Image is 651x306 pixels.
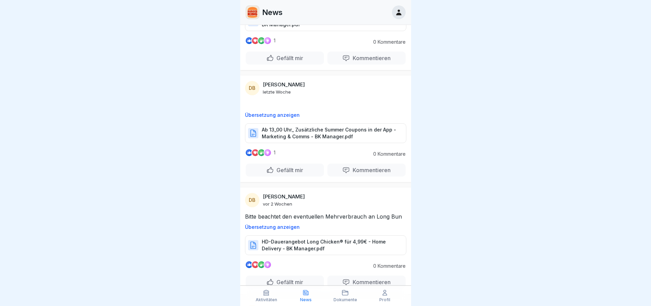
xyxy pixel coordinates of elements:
p: News [300,297,312,302]
p: Kommentieren [350,279,391,286]
p: letzte Woche [263,89,291,95]
p: News [262,8,283,17]
div: DB [245,81,259,95]
p: 0 Kommentare [368,151,406,157]
p: Dokumente [334,297,357,302]
p: 1 [274,150,275,155]
p: Gefällt mir [274,55,303,61]
p: Aktivitäten [256,297,277,302]
p: Kommentieren [350,55,391,61]
p: [PERSON_NAME] [263,194,305,200]
p: [PERSON_NAME] [263,82,305,88]
p: HD-Dauerangebot Long Chicken® für 4,99€ - Home Delivery - BK Manager.pdf [262,238,399,252]
p: Ab 13_00 Uhr_ Zusätzliche Summer Coupons in der App - Marketing & Comms - BK Manager.pdf [262,126,399,140]
p: Übersetzung anzeigen [245,224,406,230]
div: DB [245,193,259,207]
p: 0 Kommentare [368,263,406,269]
p: 0 Kommentare [368,39,406,45]
a: Menünummerierung in der Kasse - Marketing & Comms - BK Manager.pdf [245,21,406,28]
p: Profil [379,297,390,302]
p: Gefällt mir [274,167,303,173]
img: w2f18lwxr3adf3talrpwf6id.png [246,6,259,19]
a: HD-Dauerangebot Long Chicken® für 4,99€ - Home Delivery - BK Manager.pdf [245,245,406,252]
p: Übersetzung anzeigen [245,112,406,118]
p: 1 [274,38,275,43]
a: Ab 13_00 Uhr_ Zusätzliche Summer Coupons in der App - Marketing & Comms - BK Manager.pdf [245,133,406,140]
p: vor 2 Wochen [263,201,292,207]
p: Kommentieren [350,167,391,173]
p: Bitte beachtet den eventuellen Mehrverbrauch an Long Bun [245,213,406,220]
p: Gefällt mir [274,279,303,286]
